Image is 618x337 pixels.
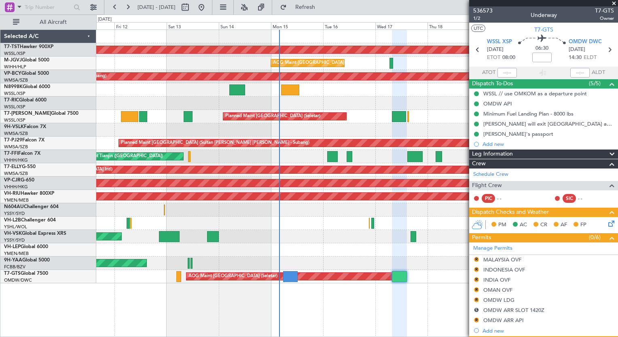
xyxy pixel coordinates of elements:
[4,84,50,89] a: N8998KGlobal 6000
[483,120,614,127] div: [PERSON_NAME] will exit [GEOGRAPHIC_DATA] as crew and enter [GEOGRAPHIC_DATA] as Pax.
[497,195,515,202] div: - -
[483,327,614,334] div: Add new
[4,117,25,123] a: WSSL/XSP
[595,15,614,22] span: Owner
[188,270,277,282] div: AOG Maint [GEOGRAPHIC_DATA] (Seletar)
[4,124,24,129] span: 9H-VSLK
[497,68,517,78] input: --:--
[535,44,548,53] span: 06:30
[4,104,25,110] a: WSSL/XSP
[4,251,29,257] a: YMEN/MEB
[121,137,309,149] div: Planned Maint [GEOGRAPHIC_DATA] (Sultan [PERSON_NAME] [PERSON_NAME] - Subang)
[4,277,32,283] a: OMDW/DWC
[474,287,479,292] button: R
[273,57,368,69] div: AOG Maint [GEOGRAPHIC_DATA] (Halim Intl)
[472,181,502,190] span: Flight Crew
[483,317,524,324] div: OMDW ARR API
[4,71,49,76] a: VP-BCYGlobal 5000
[483,110,574,117] div: Minimum Fuel Landing Plan - 8000 lbs
[288,4,322,10] span: Refresh
[4,138,44,143] a: T7-PJ29Falcon 7X
[474,257,479,262] button: R
[483,286,512,293] div: OMAN OVF
[4,44,53,49] a: T7-TSTHawker 900XP
[534,25,553,34] span: T7-GTS
[472,159,486,168] span: Crew
[483,276,510,283] div: INDIA OVF
[323,22,375,29] div: Tue 16
[520,221,527,229] span: AC
[4,184,28,190] a: VHHH/HKG
[473,15,493,22] span: 1/2
[569,46,585,54] span: [DATE]
[4,51,25,57] a: WSSL/XSP
[4,111,78,116] a: T7-[PERSON_NAME]Global 7500
[589,233,601,242] span: (0/6)
[4,138,22,143] span: T7-PJ29
[502,54,515,62] span: 08:00
[4,58,22,63] span: M-JGVJ
[4,178,34,183] a: VP-CJRG-650
[483,297,514,303] div: OMDW LDG
[21,19,85,25] span: All Aircraft
[4,204,59,209] a: N604AUChallenger 604
[4,264,25,270] a: FCBB/BZV
[595,6,614,15] span: T7-GTS
[9,16,88,29] button: All Aircraft
[482,69,495,77] span: ATOT
[4,91,25,97] a: WSSL/XSP
[473,171,508,179] a: Schedule Crew
[483,307,544,314] div: OMDW ARR SLOT 1420Z
[4,197,29,203] a: YMEN/MEB
[578,195,596,202] div: - -
[4,157,28,163] a: VHHH/HKG
[4,258,50,263] a: 9H-YAAGlobal 5000
[472,233,491,242] span: Permits
[472,150,513,159] span: Leg Information
[4,58,49,63] a: M-JGVJGlobal 5000
[4,191,54,196] a: VH-RIUHawker 800XP
[4,178,21,183] span: VP-CJR
[4,144,28,150] a: WMSA/SZB
[498,221,506,229] span: PM
[483,90,587,97] div: WSSL // use OMKOM as a departure point
[4,244,21,249] span: VH-LEP
[167,22,219,29] div: Sat 13
[482,194,495,203] div: PIC
[375,22,428,29] div: Wed 17
[472,79,513,88] span: Dispatch To-Dos
[4,191,21,196] span: VH-RIU
[584,54,597,62] span: ELDT
[4,164,36,169] a: T7-ELLYG-550
[4,271,21,276] span: T7-GTS
[4,211,25,217] a: YSSY/SYD
[4,244,48,249] a: VH-LEPGlobal 6000
[580,221,586,229] span: FP
[472,208,549,217] span: Dispatch Checks and Weather
[474,267,479,272] button: R
[4,151,40,156] a: T7-FFIFalcon 7X
[4,218,21,223] span: VH-L2B
[4,44,20,49] span: T7-TST
[474,277,479,282] button: R
[138,4,176,11] span: [DATE] - [DATE]
[4,124,46,129] a: 9H-VSLKFalcon 7X
[483,256,521,263] div: MALAYSIA OVF
[4,271,48,276] a: T7-GTSGlobal 7500
[569,38,602,46] span: OMDW DWC
[487,54,500,62] span: ETOT
[428,22,480,29] div: Thu 18
[569,54,582,62] span: 14:30
[271,22,323,29] div: Mon 15
[483,141,614,147] div: Add new
[4,171,28,177] a: WMSA/SZB
[4,218,56,223] a: VH-L2BChallenger 604
[276,1,325,14] button: Refresh
[474,308,479,312] button: S
[4,204,24,209] span: N604AU
[4,64,26,70] a: WIHH/HLP
[4,111,51,116] span: T7-[PERSON_NAME]
[592,69,605,77] span: ALDT
[540,221,547,229] span: CR
[561,221,567,229] span: AF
